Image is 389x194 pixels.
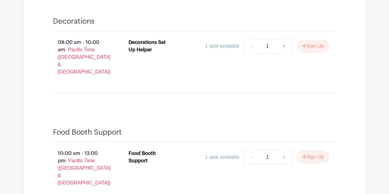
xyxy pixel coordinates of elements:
div: 1 spot available [205,42,239,50]
button: Sign Up [297,40,329,53]
h4: Food Booth Support [53,128,122,137]
a: + [276,39,292,53]
a: + [276,149,292,164]
button: Sign Up [297,150,329,163]
div: 1 spot available [205,153,239,160]
span: - Pacific Time ([GEOGRAPHIC_DATA] & [GEOGRAPHIC_DATA]) [58,158,111,185]
p: 08:00 am - 10:00 am [43,36,119,78]
span: - Pacific Time ([GEOGRAPHIC_DATA] & [GEOGRAPHIC_DATA]) [58,47,111,74]
a: - [244,149,258,164]
div: Decorations Set Up Helper [129,39,171,53]
div: Food Booth Support [129,149,171,164]
h4: Decorations [53,17,95,26]
a: - [244,39,258,53]
p: 10:00 am - 12:00 pm [43,147,119,189]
